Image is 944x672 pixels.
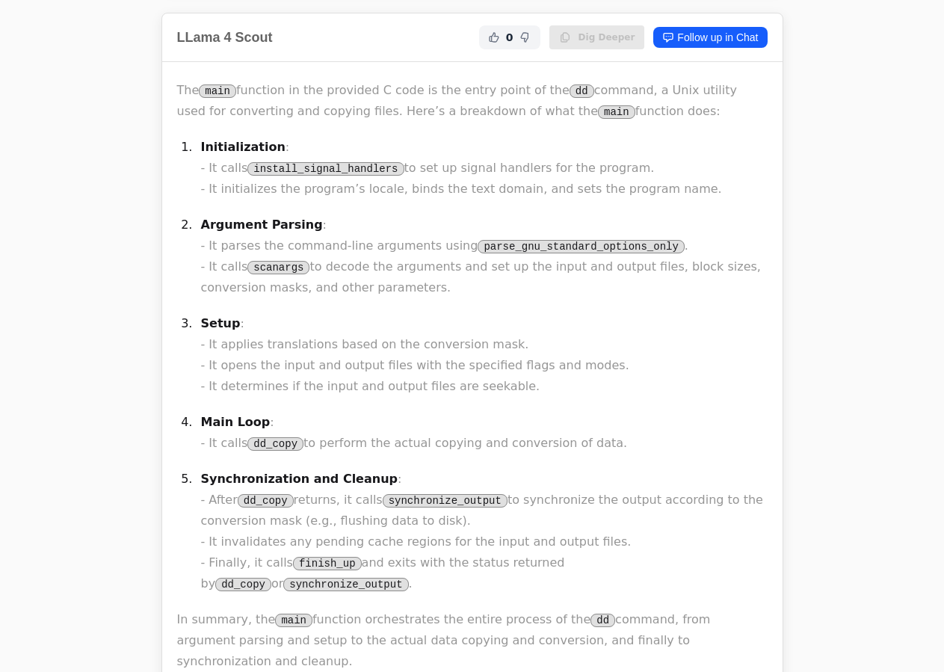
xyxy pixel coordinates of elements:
code: dd_copy [238,494,294,508]
p: : - It calls to set up signal handlers for the program. - It initializes the program’s locale, bi... [201,137,768,200]
code: dd [570,84,594,98]
p: The function in the provided C code is the entry point of the command, a Unix utility used for co... [177,80,768,122]
strong: Synchronization and Cleanup [201,472,398,486]
button: Helpful [485,28,503,46]
h2: LLama 4 Scout [177,27,273,48]
p: : - After returns, it calls to synchronize the output according to the conversion mask (e.g., flu... [201,469,768,594]
code: dd_copy [247,437,303,451]
code: scanargs [247,261,309,274]
span: 0 [506,30,513,45]
code: main [199,84,236,98]
code: dd_copy [215,578,271,591]
strong: Initialization [201,140,286,154]
strong: Main Loop [201,415,271,429]
strong: Setup [201,316,241,330]
p: In summary, the function orchestrates the entire process of the command, from argument parsing an... [177,609,768,672]
code: main [598,105,635,119]
button: Not Helpful [516,28,534,46]
code: main [275,614,312,627]
code: dd [590,614,615,627]
strong: Argument Parsing [201,218,323,232]
code: install_signal_handlers [247,162,404,176]
p: : - It calls to perform the actual copying and conversion of data. [201,412,768,454]
code: finish_up [293,557,362,570]
code: parse_gnu_standard_options_only [478,240,684,253]
a: Follow up in Chat [653,27,767,48]
p: : - It parses the command-line arguments using . - It calls to decode the arguments and set up th... [201,215,768,298]
code: synchronize_output [383,494,508,508]
code: synchronize_output [283,578,408,591]
p: : - It applies translations based on the conversion mask. - It opens the input and output files w... [201,313,768,397]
